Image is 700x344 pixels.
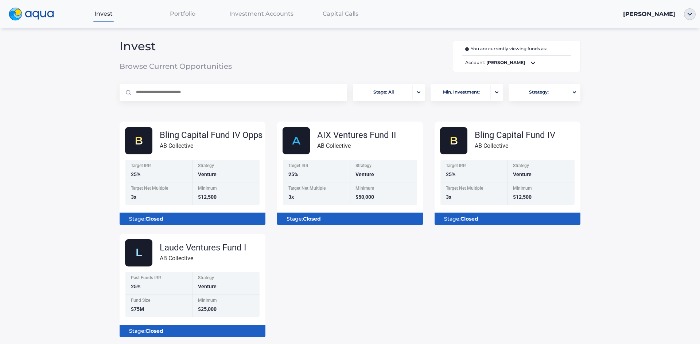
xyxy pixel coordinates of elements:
[198,163,255,170] div: Strategy
[440,213,575,225] div: Stage:
[288,171,298,177] span: 25%
[198,306,217,312] span: $25,000
[288,194,294,200] span: 3x
[125,127,152,154] img: BetaFund.svg
[145,216,163,222] b: Closed
[283,213,417,225] div: Stage:
[486,60,525,65] b: [PERSON_NAME]
[125,213,260,225] div: Stage:
[64,6,143,21] a: Invest
[288,186,346,192] div: Target Net Multiple
[4,6,64,23] a: logo
[283,127,310,154] img: AlphaFund.svg
[373,85,394,99] span: Stage: All
[495,91,498,94] img: portfolio-arrow
[513,163,570,170] div: Strategy
[160,141,262,150] div: AB Collective
[431,84,502,101] button: Min. Investment:portfolio-arrow
[446,171,455,177] span: 25%
[303,216,321,222] b: Closed
[475,141,555,150] div: AB Collective
[198,276,255,282] div: Strategy
[462,59,571,67] span: Account:
[131,186,188,192] div: Target Net Multiple
[131,306,144,312] span: $75M
[417,91,420,94] img: portfolio-arrow
[9,8,54,21] img: logo
[355,171,374,177] span: Venture
[120,43,273,50] span: Invest
[125,239,152,266] img: Group_48616.svg
[353,84,425,101] button: Stage: Allportfolio-arrow
[131,284,140,289] span: 25%
[513,194,532,200] span: $12,500
[198,284,217,289] span: Venture
[145,328,163,334] b: Closed
[440,127,467,154] img: BetaFund.svg
[513,171,532,177] span: Venture
[229,10,293,17] span: Investment Accounts
[317,141,396,150] div: AB Collective
[198,298,255,304] div: Minimum
[509,84,580,101] button: Strategy:portfolio-arrow
[143,6,222,21] a: Portfolio
[443,85,480,99] span: Min. Investment:
[222,6,301,21] a: Investment Accounts
[317,131,396,139] div: AIX Ventures Fund II
[465,46,547,52] span: You are currently viewing funds as:
[323,10,358,17] span: Capital Calls
[94,10,113,17] span: Invest
[301,6,380,21] a: Capital Calls
[120,63,273,70] span: Browse Current Opportunities
[160,254,246,263] div: AB Collective
[126,90,131,95] img: Magnifier
[446,163,503,170] div: Target IRR
[125,325,260,337] div: Stage:
[355,163,413,170] div: Strategy
[160,131,262,139] div: Bling Capital Fund IV Opps
[513,186,570,192] div: Minimum
[288,163,346,170] div: Target IRR
[131,194,136,200] span: 3x
[465,47,471,51] img: i.svg
[460,216,478,222] b: Closed
[160,243,246,252] div: Laude Ventures Fund I
[198,194,217,200] span: $12,500
[198,171,217,177] span: Venture
[684,8,696,20] img: ellipse
[131,163,188,170] div: Target IRR
[623,11,675,17] span: [PERSON_NAME]
[529,85,549,99] span: Strategy:
[198,186,255,192] div: Minimum
[573,91,576,94] img: portfolio-arrow
[355,194,374,200] span: $50,000
[131,276,188,282] div: Past Funds IRR
[475,131,555,139] div: Bling Capital Fund IV
[355,186,413,192] div: Minimum
[131,298,188,304] div: Fund Size
[131,171,140,177] span: 25%
[446,186,503,192] div: Target Net Multiple
[446,194,451,200] span: 3x
[170,10,195,17] span: Portfolio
